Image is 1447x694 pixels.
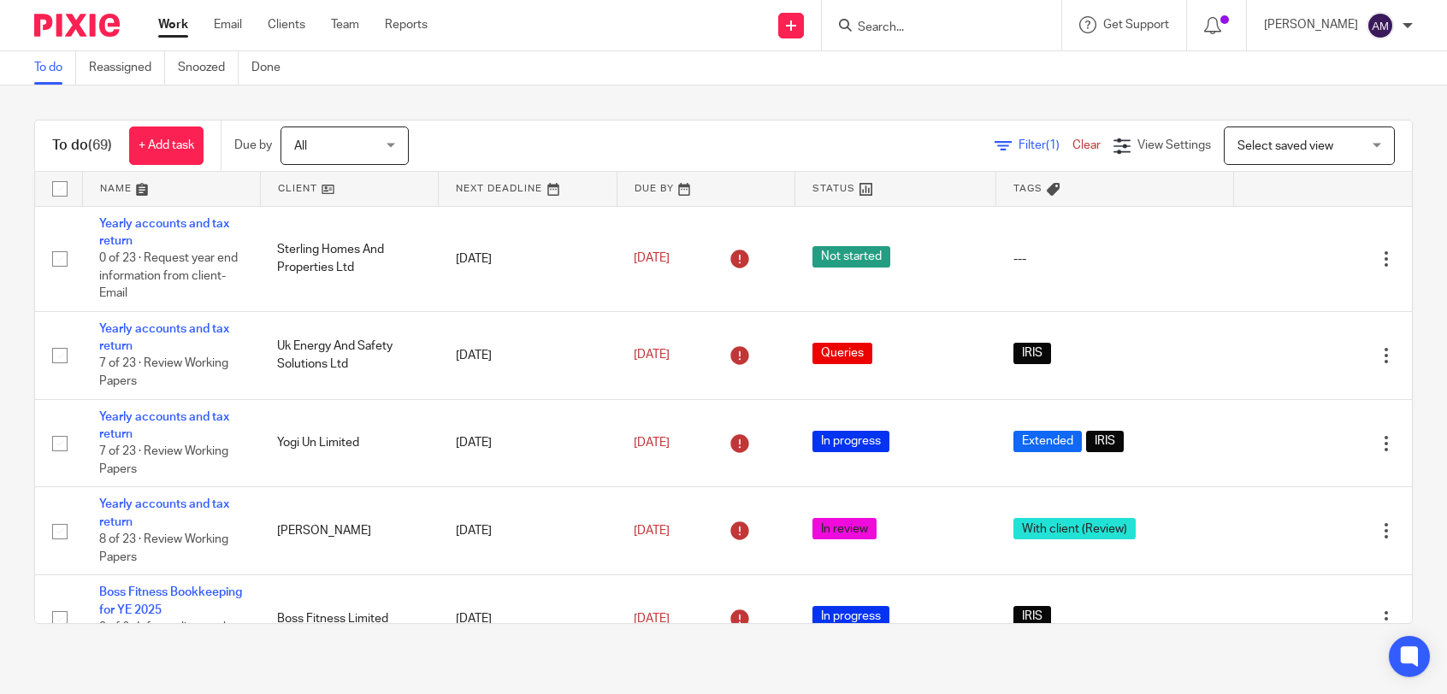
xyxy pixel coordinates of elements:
[234,137,272,154] p: Due by
[99,218,229,247] a: Yearly accounts and tax return
[856,21,1010,36] input: Search
[1013,250,1217,268] div: ---
[260,311,438,399] td: Uk Energy And Safety Solutions Ltd
[439,399,617,487] td: [DATE]
[812,343,872,364] span: Queries
[99,586,242,615] a: Boss Fitness Bookkeeping for YE 2025
[812,606,889,627] span: In progress
[439,206,617,311] td: [DATE]
[99,621,229,651] span: 2 of 6 · Inform client task started
[260,487,438,575] td: [PERSON_NAME]
[1072,139,1101,151] a: Clear
[439,487,617,575] td: [DATE]
[1013,431,1082,452] span: Extended
[99,252,238,299] span: 0 of 23 · Request year end information from client- Email
[129,126,204,165] a: + Add task
[634,613,670,625] span: [DATE]
[1013,343,1051,364] span: IRIS
[260,206,438,311] td: Sterling Homes And Properties Ltd
[1086,431,1124,452] span: IRIS
[99,323,229,352] a: Yearly accounts and tax return
[331,16,359,33] a: Team
[34,51,76,85] a: To do
[634,350,670,362] span: [DATE]
[294,140,307,152] span: All
[1019,139,1072,151] span: Filter
[88,138,112,152] span: (69)
[439,311,617,399] td: [DATE]
[1046,139,1060,151] span: (1)
[268,16,305,33] a: Clients
[812,246,890,268] span: Not started
[89,51,165,85] a: Reassigned
[99,411,229,440] a: Yearly accounts and tax return
[99,358,228,388] span: 7 of 23 · Review Working Papers
[214,16,242,33] a: Email
[812,431,889,452] span: In progress
[634,252,670,264] span: [DATE]
[1013,606,1051,627] span: IRIS
[1013,184,1042,193] span: Tags
[1137,139,1211,151] span: View Settings
[260,399,438,487] td: Yogi Un Limited
[158,16,188,33] a: Work
[260,575,438,663] td: Boss Fitness Limited
[251,51,293,85] a: Done
[1264,16,1358,33] p: [PERSON_NAME]
[385,16,428,33] a: Reports
[1237,140,1333,152] span: Select saved view
[812,518,877,539] span: In review
[1103,19,1169,31] span: Get Support
[99,533,228,563] span: 8 of 23 · Review Working Papers
[1013,518,1136,539] span: With client (Review)
[99,498,229,527] a: Yearly accounts and tax return
[439,575,617,663] td: [DATE]
[52,137,112,155] h1: To do
[34,14,120,37] img: Pixie
[634,525,670,537] span: [DATE]
[99,446,228,476] span: 7 of 23 · Review Working Papers
[178,51,239,85] a: Snoozed
[1367,12,1394,39] img: svg%3E
[634,437,670,449] span: [DATE]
